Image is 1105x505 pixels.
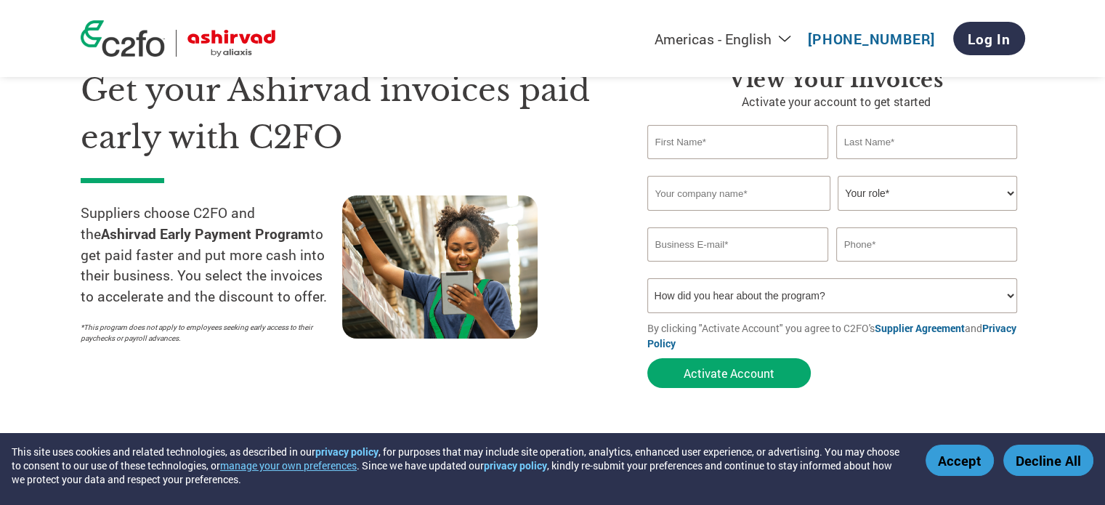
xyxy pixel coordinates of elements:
[875,321,965,335] a: Supplier Agreement
[808,30,935,48] a: [PHONE_NUMBER]
[647,358,811,388] button: Activate Account
[81,203,342,307] p: Suppliers choose C2FO and the to get paid faster and put more cash into their business. You selec...
[647,161,829,170] div: Invalid first name or first name is too long
[647,227,829,262] input: Invalid Email format
[647,93,1025,110] p: Activate your account to get started
[838,176,1017,211] select: Title/Role
[953,22,1025,55] a: Log In
[647,212,1018,222] div: Invalid company name or company name is too long
[836,227,1018,262] input: Phone*
[836,125,1018,159] input: Last Name*
[647,263,829,272] div: Inavlid Email Address
[647,125,829,159] input: First Name*
[101,225,310,243] strong: Ashirvad Early Payment Program
[220,458,357,472] button: manage your own preferences
[647,321,1016,350] a: Privacy Policy
[187,30,276,57] img: Ashirvad
[926,445,994,476] button: Accept
[1003,445,1093,476] button: Decline All
[647,320,1025,351] p: By clicking "Activate Account" you agree to C2FO's and
[81,322,328,344] p: *This program does not apply to employees seeking early access to their paychecks or payroll adva...
[315,445,379,458] a: privacy policy
[647,176,830,211] input: Your company name*
[81,20,165,57] img: c2fo logo
[81,67,604,161] h1: Get your Ashirvad invoices paid early with C2FO
[836,161,1018,170] div: Invalid last name or last name is too long
[484,458,547,472] a: privacy policy
[647,67,1025,93] h3: View Your Invoices
[12,445,904,486] div: This site uses cookies and related technologies, as described in our , for purposes that may incl...
[836,263,1018,272] div: Inavlid Phone Number
[342,195,538,339] img: supply chain worker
